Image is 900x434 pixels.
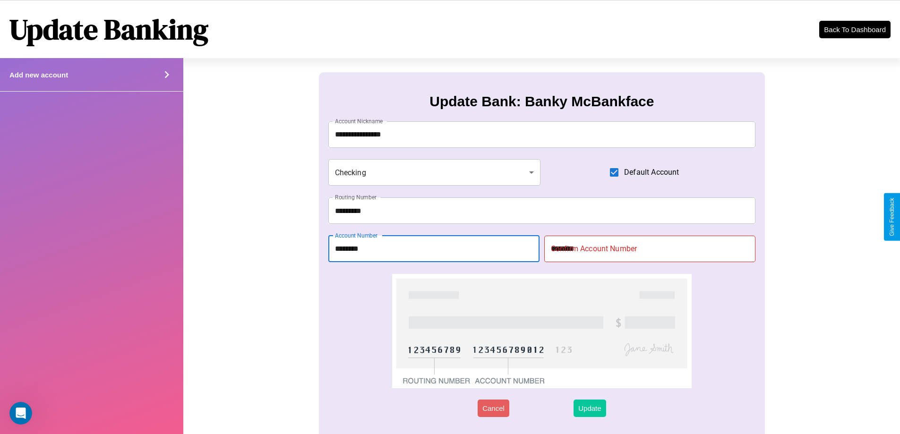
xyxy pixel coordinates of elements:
[9,10,208,49] h1: Update Banking
[9,402,32,425] iframe: Intercom live chat
[429,94,654,110] h3: Update Bank: Banky McBankface
[328,159,541,186] div: Checking
[9,71,68,79] h4: Add new account
[478,400,509,417] button: Cancel
[889,198,895,236] div: Give Feedback
[335,231,377,239] label: Account Number
[624,167,679,178] span: Default Account
[335,193,377,201] label: Routing Number
[819,21,891,38] button: Back To Dashboard
[335,117,383,125] label: Account Nickname
[574,400,606,417] button: Update
[392,274,691,388] img: check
